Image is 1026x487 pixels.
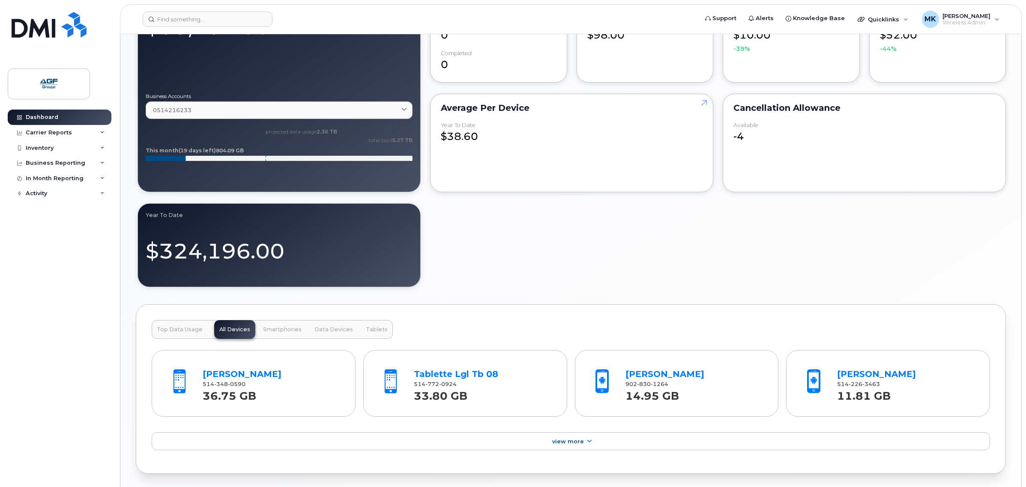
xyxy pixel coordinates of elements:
div: Year to Date [146,211,413,218]
span: Data Devices [314,326,353,333]
span: 3463 [862,381,880,387]
span: 514 [837,381,880,387]
span: 0924 [439,381,457,387]
strong: 36.75 GB [203,385,256,402]
div: Quicklinks [852,11,914,28]
span: 226 [849,381,862,387]
span: -39% [733,45,750,53]
div: Year to Date [441,122,476,128]
label: Business Accounts [146,94,413,99]
strong: 14.95 GB [625,385,679,402]
a: [PERSON_NAME] [203,369,281,379]
strong: 11.81 GB [837,385,891,402]
div: Average per Device [441,104,703,111]
a: [PERSON_NAME] [837,369,916,379]
span: Top Data Usage [157,326,203,333]
a: [PERSON_NAME] [625,369,704,379]
span: MK [924,14,936,24]
span: 348 [214,381,228,387]
span: 514 [414,381,457,387]
div: -4 [733,122,995,144]
strong: 33.80 GB [414,385,467,402]
button: Smartphones [258,320,307,339]
text: total pool [368,137,413,143]
tspan: 2.36 TB [317,128,337,135]
a: Alerts [742,10,780,27]
span: Knowledge Base [793,14,845,23]
span: 830 [637,381,651,387]
span: 772 [425,381,439,387]
tspan: This month [146,147,179,154]
span: Alerts [756,14,774,23]
span: View More [552,438,584,445]
span: 0514216233 [153,106,191,114]
tspan: 5.27 TB [392,137,413,143]
input: Find something... [143,12,272,27]
tspan: 804.09 GB [216,147,244,154]
iframe: Messenger Launcher [989,450,1020,481]
span: Tablets [366,326,388,333]
span: Quicklinks [868,16,899,23]
span: 902 [625,381,668,387]
div: $38.60 [441,122,703,144]
span: 1264 [651,381,668,387]
a: Support [699,10,742,27]
a: Tablette Lgl Tb 08 [414,369,498,379]
span: Wireless Admin [942,19,990,26]
button: Data Devices [309,320,358,339]
tspan: (19 days left) [179,147,216,154]
div: Cancellation Allowance [733,104,995,111]
span: Smartphones [263,326,302,333]
span: 0590 [228,381,245,387]
a: View More [152,432,990,450]
text: projected data usage [266,128,337,135]
span: -44% [880,45,897,53]
div: $10.00 [733,20,849,53]
a: 0514216233 [146,101,413,119]
span: [PERSON_NAME] [942,12,990,19]
div: $324,196.00 [146,229,413,266]
div: available [733,122,758,128]
span: 514 [203,381,245,387]
div: completed [441,50,472,56]
div: $52.00 [880,20,996,53]
button: Top Data Usage [152,320,208,339]
a: Knowledge Base [780,10,851,27]
span: Support [712,14,736,23]
div: Mehdi Kaid [916,11,1005,28]
div: 0 [441,50,556,72]
button: Tablets [361,320,393,339]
